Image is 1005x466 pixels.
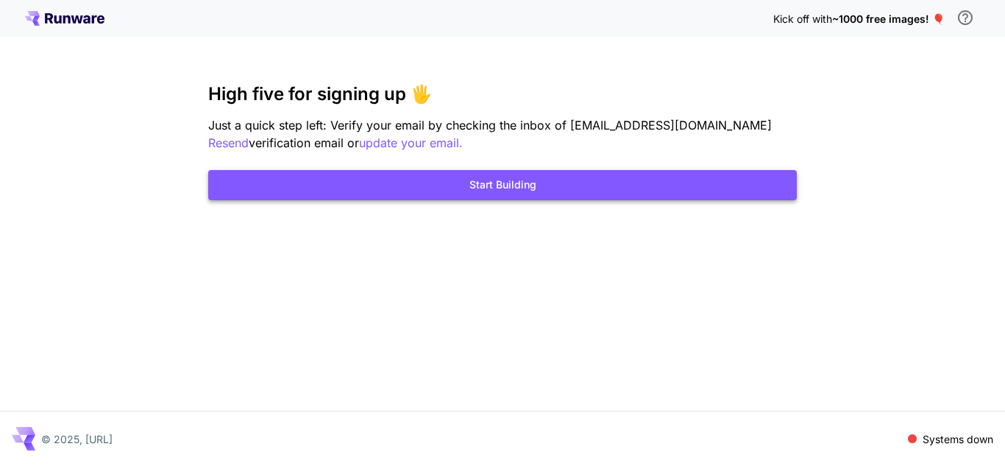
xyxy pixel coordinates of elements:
h3: High five for signing up 🖐️ [208,84,797,105]
button: update your email. [359,134,463,152]
span: Kick off with [773,13,832,25]
p: Systems down [923,431,993,447]
span: verification email or [249,135,359,150]
button: Start Building [208,170,797,200]
button: Resend [208,134,249,152]
p: © 2025, [URL] [41,431,113,447]
button: In order to qualify for free credit, you need to sign up with a business email address and click ... [951,3,980,32]
span: Just a quick step left: Verify your email by checking the inbox of [EMAIL_ADDRESS][DOMAIN_NAME] [208,118,772,133]
span: ~1000 free images! 🎈 [832,13,945,25]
